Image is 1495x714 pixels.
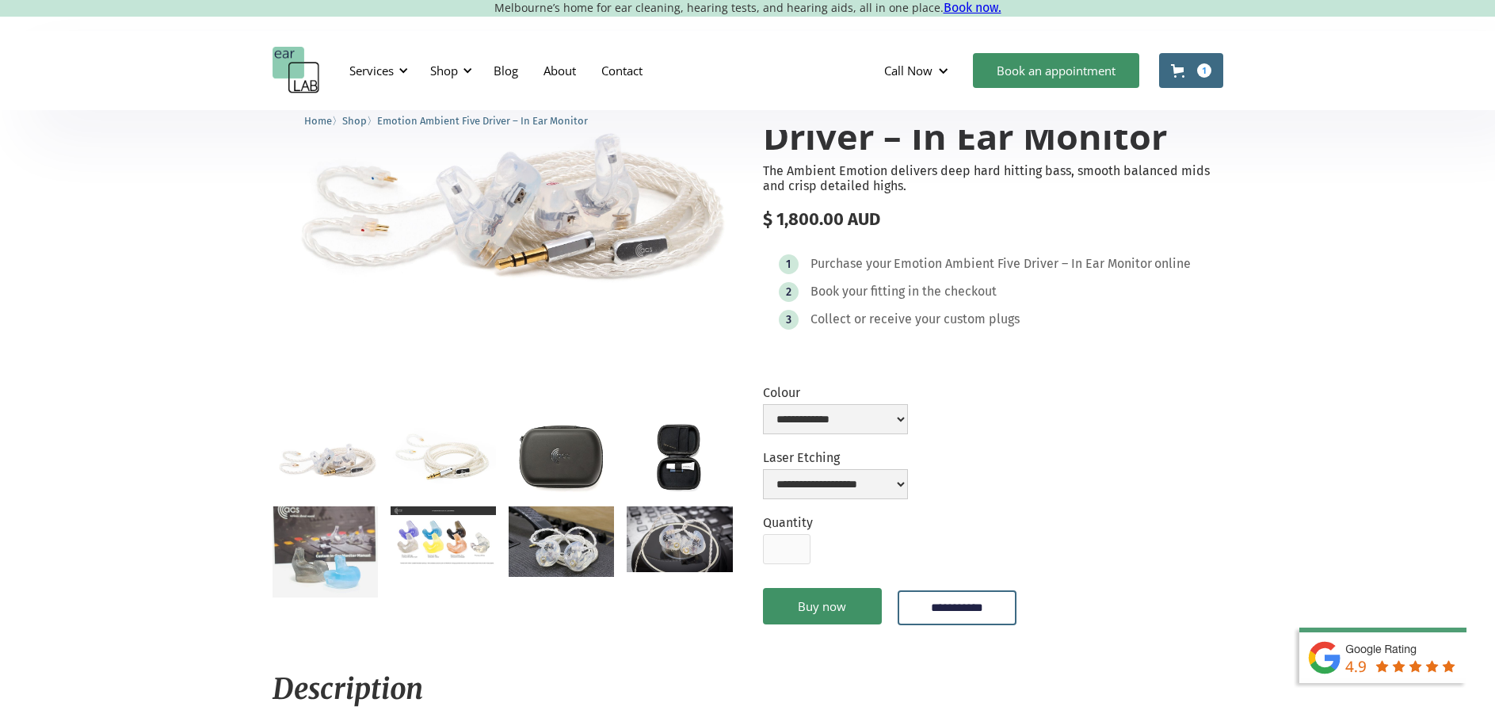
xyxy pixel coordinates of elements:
div: Shop [430,63,458,78]
a: open lightbox [273,423,378,494]
img: Emotion Ambient Five Driver – In Ear Monitor [273,45,733,352]
label: Laser Etching [763,450,908,465]
label: Quantity [763,515,813,530]
a: Emotion Ambient Five Driver – In Ear Monitor [377,113,588,128]
div: 1 [1197,63,1211,78]
label: Colour [763,385,908,400]
div: Shop [421,47,477,94]
a: open lightbox [391,506,496,565]
div: 3 [786,314,791,326]
li: 〉 [304,113,342,129]
span: Home [304,115,332,127]
li: 〉 [342,113,377,129]
div: Services [349,63,394,78]
p: The Ambient Emotion delivers deep hard hitting bass, smooth balanced mids and crisp detailed highs. [763,163,1223,193]
a: Shop [342,113,367,128]
a: open lightbox [391,423,496,489]
a: Blog [481,48,531,94]
div: 1 [786,258,791,270]
div: Collect or receive your custom plugs [810,311,1020,327]
span: Emotion Ambient Five Driver – In Ear Monitor [377,115,588,127]
a: Home [304,113,332,128]
a: home [273,47,320,94]
a: open lightbox [627,506,732,572]
div: Purchase your [810,256,891,272]
a: open lightbox [273,506,378,598]
a: Buy now [763,588,882,624]
a: open lightbox [273,45,733,352]
a: open lightbox [509,423,614,493]
a: Open cart containing 1 items [1159,53,1223,88]
div: $ 1,800.00 AUD [763,209,1223,230]
div: Emotion Ambient Five Driver – In Ear Monitor [894,256,1152,272]
div: 2 [786,286,791,298]
a: About [531,48,589,94]
a: Book an appointment [973,53,1139,88]
div: online [1154,256,1191,272]
a: open lightbox [627,423,732,493]
em: Description [273,671,423,707]
div: Services [340,47,413,94]
a: open lightbox [509,506,614,577]
h1: Emotion Ambient Five Driver – In Ear Monitor [763,77,1223,155]
div: Call Now [871,47,965,94]
div: Call Now [884,63,932,78]
a: Contact [589,48,655,94]
div: Book your fitting in the checkout [810,284,997,300]
span: Shop [342,115,367,127]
